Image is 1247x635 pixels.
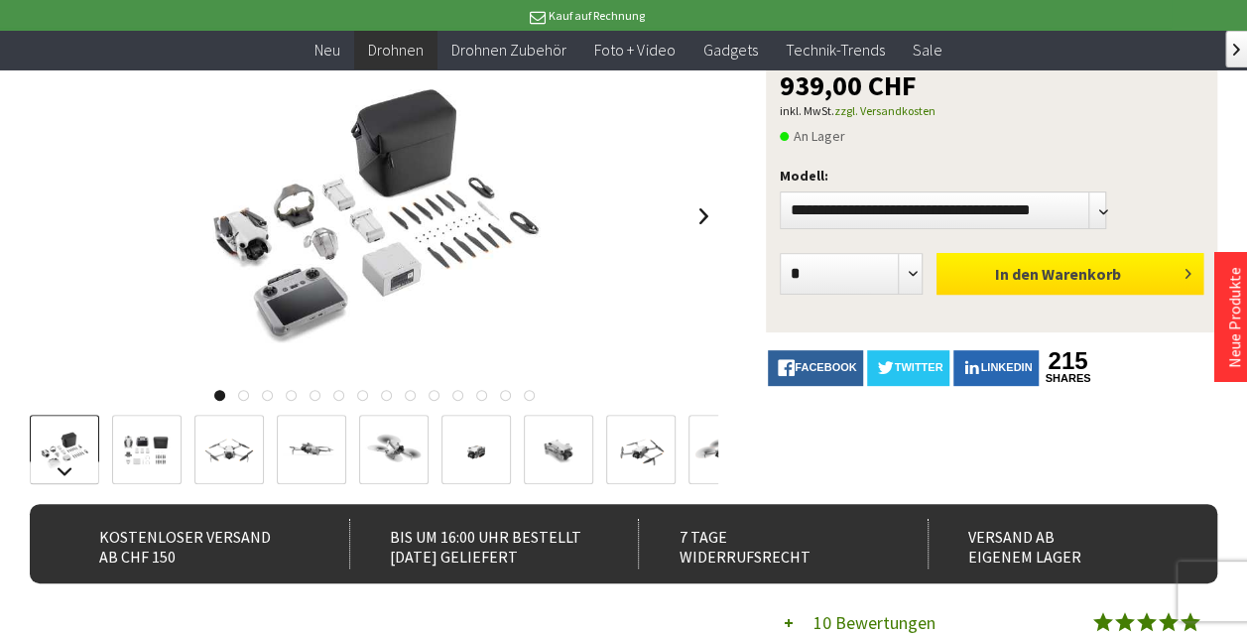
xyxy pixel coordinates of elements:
div: 7 Tage Widerrufsrecht [638,519,893,569]
span: Gadgets [702,40,757,60]
span: Sale [912,40,941,60]
span: Technik-Trends [785,40,884,60]
a: Drohnen [354,30,437,70]
a: Technik-Trends [771,30,898,70]
span: facebook [795,361,856,373]
div: Bis um 16:00 Uhr bestellt [DATE] geliefert [349,519,604,569]
span:  [1233,44,1240,56]
a: shares [1043,372,1092,385]
span: Warenkorb [1042,264,1121,284]
a: zzgl. Versandkosten [834,103,935,118]
a: Foto + Video [580,30,688,70]
span: Neu [314,40,340,60]
button: In den Warenkorb [936,253,1203,295]
a: Gadgets [688,30,771,70]
span: In den [995,264,1039,284]
p: Modell: [780,164,1203,188]
div: Kostenloser Versand ab CHF 150 [60,519,314,569]
a: Neue Produkte [1224,267,1244,368]
img: DJI Mini 4 Pro [176,58,572,375]
a: Drohnen Zubehör [437,30,580,70]
a: 215 [1043,350,1092,372]
a: facebook [768,350,863,386]
span: 939,00 CHF [780,71,917,99]
div: Versand ab eigenem Lager [928,519,1183,569]
a: twitter [867,350,949,386]
span: Foto + Video [594,40,675,60]
p: inkl. MwSt. [780,99,1203,123]
span: twitter [894,361,942,373]
a: Neu [301,30,354,70]
a: Sale [898,30,955,70]
span: LinkedIn [980,361,1032,373]
span: An Lager [780,124,845,148]
span: Drohnen Zubehör [451,40,566,60]
span: Drohnen [368,40,424,60]
a: LinkedIn [953,350,1039,386]
img: Vorschau: DJI Mini 4 Pro [36,428,93,473]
